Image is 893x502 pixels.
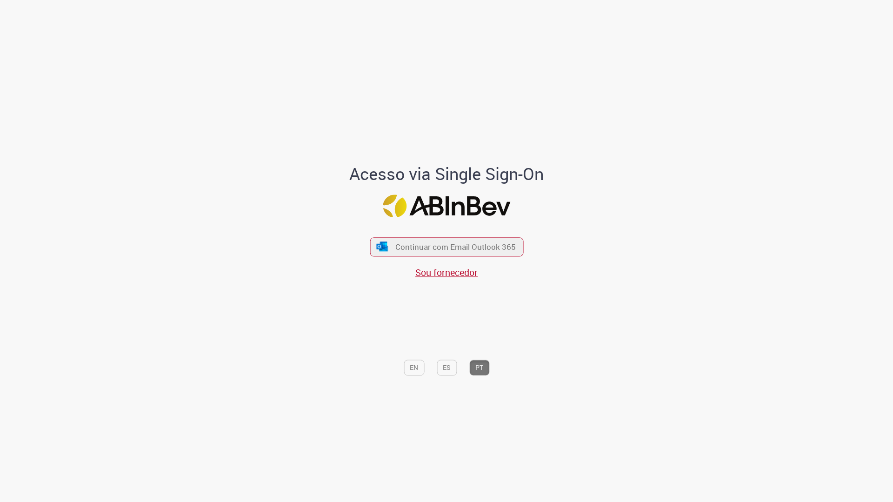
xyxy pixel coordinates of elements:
img: ícone Azure/Microsoft 360 [376,241,389,251]
span: Continuar com Email Outlook 365 [395,241,516,252]
button: ícone Azure/Microsoft 360 Continuar com Email Outlook 365 [370,237,523,256]
button: ES [437,360,457,375]
a: Sou fornecedor [415,266,478,279]
h1: Acesso via Single Sign-On [318,165,576,184]
button: EN [404,360,424,375]
img: Logo ABInBev [383,194,510,217]
button: PT [469,360,489,375]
